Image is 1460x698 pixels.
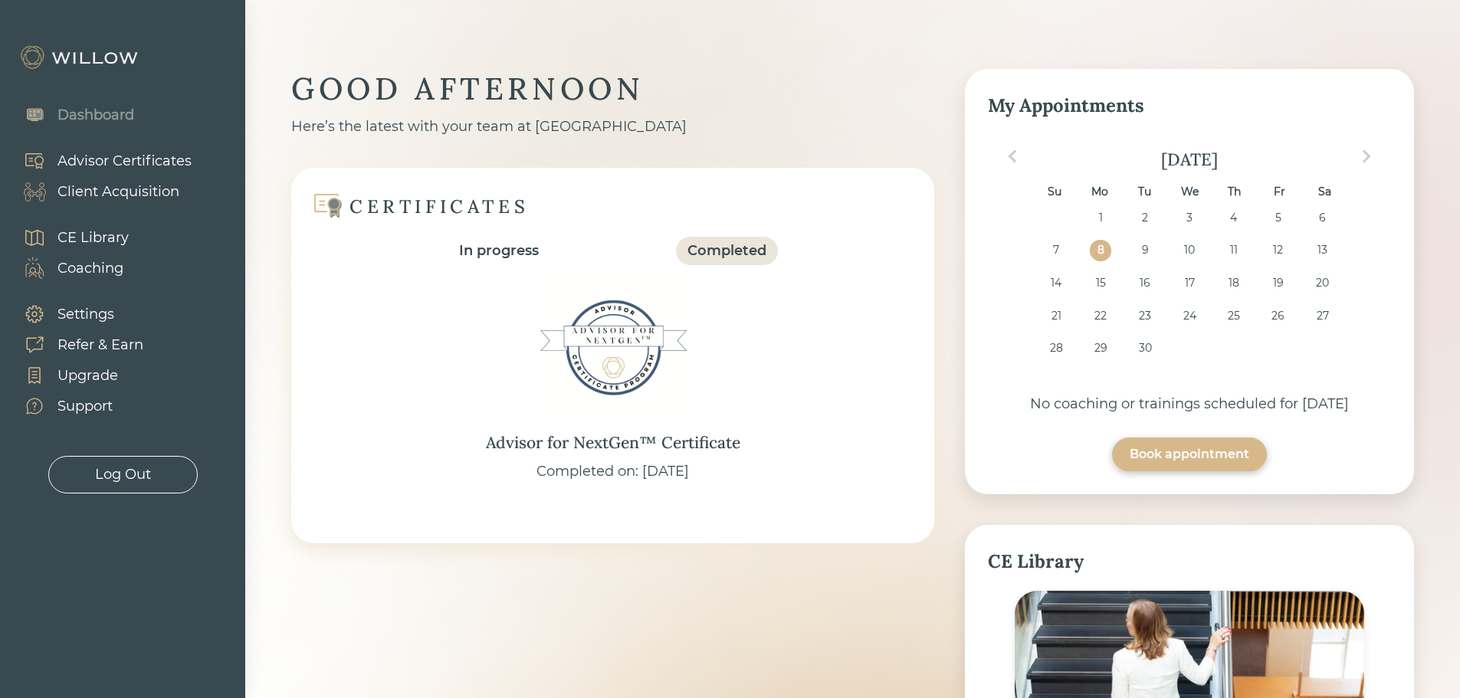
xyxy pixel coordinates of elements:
[95,464,151,485] div: Log Out
[1000,144,1025,169] button: Previous Month
[57,304,114,325] div: Settings
[988,394,1391,415] div: No coaching or trainings scheduled for [DATE]
[536,461,689,482] div: Completed on: [DATE]
[988,92,1391,120] div: My Appointments
[8,146,192,176] a: Advisor Certificates
[1312,240,1333,261] div: Choose Saturday, September 13th, 2025
[1312,306,1333,326] div: Choose Saturday, September 27th, 2025
[1089,182,1110,202] div: Mo
[57,151,192,172] div: Advisor Certificates
[1090,338,1111,359] div: Choose Monday, September 29th, 2025
[57,258,123,279] div: Coaching
[536,271,690,424] img: Advisor for NextGen™ Certificate Badge
[1090,273,1111,293] div: Choose Monday, September 15th, 2025
[1312,273,1333,293] div: Choose Saturday, September 20th, 2025
[57,105,134,126] div: Dashboard
[1179,273,1199,293] div: Choose Wednesday, September 17th, 2025
[1179,306,1199,326] div: Choose Wednesday, September 24th, 2025
[1223,240,1244,261] div: Choose Thursday, September 11th, 2025
[1134,273,1155,293] div: Choose Tuesday, September 16th, 2025
[1179,208,1199,228] div: Choose Wednesday, September 3rd, 2025
[57,365,118,386] div: Upgrade
[1090,208,1111,228] div: Choose Monday, September 1st, 2025
[1046,240,1067,261] div: Choose Sunday, September 7th, 2025
[57,335,143,356] div: Refer & Earn
[57,182,179,202] div: Client Acquisition
[57,228,129,248] div: CE Library
[486,431,740,455] div: Advisor for NextGen™ Certificate
[8,253,129,283] a: Coaching
[1223,273,1244,293] div: Choose Thursday, September 18th, 2025
[1268,240,1288,261] div: Choose Friday, September 12th, 2025
[988,548,1391,575] div: CE Library
[1134,208,1155,228] div: Choose Tuesday, September 2nd, 2025
[1314,182,1335,202] div: Sa
[1268,208,1288,228] div: Choose Friday, September 5th, 2025
[1224,182,1245,202] div: Th
[8,100,134,130] a: Dashboard
[291,116,934,137] div: Here’s the latest with your team at [GEOGRAPHIC_DATA]
[19,45,142,70] img: Willow
[1312,208,1333,228] div: Choose Saturday, September 6th, 2025
[1268,306,1288,326] div: Choose Friday, September 26th, 2025
[1268,273,1288,293] div: Choose Friday, September 19th, 2025
[1134,240,1155,261] div: Choose Tuesday, September 9th, 2025
[1223,306,1244,326] div: Choose Thursday, September 25th, 2025
[1179,182,1199,202] div: We
[1090,306,1111,326] div: Choose Monday, September 22nd, 2025
[1130,445,1249,464] div: Book appointment
[1179,240,1199,261] div: Choose Wednesday, September 10th, 2025
[1090,240,1111,261] div: Choose Monday, September 8th, 2025
[1044,182,1065,202] div: Su
[687,241,766,261] div: Completed
[1046,338,1067,359] div: Choose Sunday, September 28th, 2025
[1134,338,1155,359] div: Choose Tuesday, September 30th, 2025
[459,241,539,261] div: In progress
[1269,182,1290,202] div: Fr
[8,360,143,391] a: Upgrade
[57,396,113,417] div: Support
[291,69,934,109] div: GOOD AFTERNOON
[1134,182,1155,202] div: Tu
[8,176,192,207] a: Client Acquisition
[1223,208,1244,228] div: Choose Thursday, September 4th, 2025
[8,329,143,360] a: Refer & Earn
[8,299,143,329] a: Settings
[1046,273,1067,293] div: Choose Sunday, September 14th, 2025
[1354,144,1379,169] button: Next Month
[8,222,129,253] a: CE Library
[988,149,1391,170] div: [DATE]
[1134,306,1155,326] div: Choose Tuesday, September 23rd, 2025
[349,195,529,218] div: CERTIFICATES
[1046,306,1067,326] div: Choose Sunday, September 21st, 2025
[992,208,1386,371] div: month 2025-09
